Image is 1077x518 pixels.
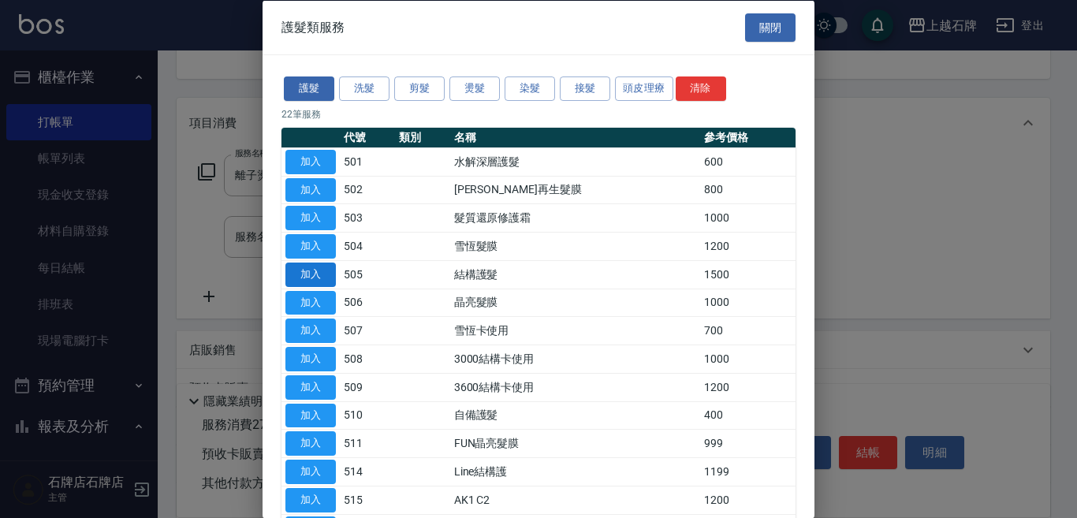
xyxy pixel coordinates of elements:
button: 加入 [285,149,336,173]
button: 加入 [285,319,336,343]
button: 加入 [285,431,336,456]
td: 800 [700,176,796,204]
td: 1199 [700,457,796,486]
td: 1200 [700,486,796,514]
td: 700 [700,316,796,345]
p: 22 筆服務 [281,106,796,121]
button: 護髮 [284,76,334,101]
td: FUN晶亮髮膜 [450,429,700,457]
td: 501 [340,147,395,176]
td: 1000 [700,289,796,317]
button: 加入 [285,234,336,259]
td: 999 [700,429,796,457]
td: 507 [340,316,395,345]
td: 雪恆髮膜 [450,232,700,260]
td: 502 [340,176,395,204]
span: 護髮類服務 [281,19,345,35]
button: 頭皮理療 [615,76,673,101]
td: 400 [700,401,796,430]
th: 參考價格 [700,127,796,147]
td: 509 [340,373,395,401]
th: 類別 [395,127,450,147]
td: 503 [340,203,395,232]
td: AK1 C2 [450,486,700,514]
td: 雪恆卡使用 [450,316,700,345]
button: 清除 [676,76,726,101]
button: 加入 [285,487,336,512]
button: 燙髮 [449,76,500,101]
button: 加入 [285,206,336,230]
button: 加入 [285,347,336,371]
td: [PERSON_NAME]再生髮膜 [450,176,700,204]
th: 代號 [340,127,395,147]
td: 600 [700,147,796,176]
td: 自備護髮 [450,401,700,430]
button: 加入 [285,375,336,399]
td: 3600結構卡使用 [450,373,700,401]
td: 510 [340,401,395,430]
td: 505 [340,260,395,289]
td: 511 [340,429,395,457]
td: 3000結構卡使用 [450,345,700,373]
td: 1200 [700,373,796,401]
td: 514 [340,457,395,486]
button: 加入 [285,460,336,484]
td: 水解深層護髮 [450,147,700,176]
button: 剪髮 [394,76,445,101]
button: 染髮 [505,76,555,101]
td: 506 [340,289,395,317]
td: 1000 [700,203,796,232]
td: 1500 [700,260,796,289]
td: 髮質還原修護霜 [450,203,700,232]
button: 關閉 [745,13,796,42]
td: 1000 [700,345,796,373]
td: 1200 [700,232,796,260]
th: 名稱 [450,127,700,147]
td: 結構護髮 [450,260,700,289]
button: 加入 [285,177,336,202]
button: 洗髮 [339,76,389,101]
td: Line結構護 [450,457,700,486]
td: 504 [340,232,395,260]
td: 515 [340,486,395,514]
button: 加入 [285,403,336,427]
td: 508 [340,345,395,373]
button: 加入 [285,262,336,286]
button: 加入 [285,290,336,315]
button: 接髮 [560,76,610,101]
td: 晶亮髮膜 [450,289,700,317]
